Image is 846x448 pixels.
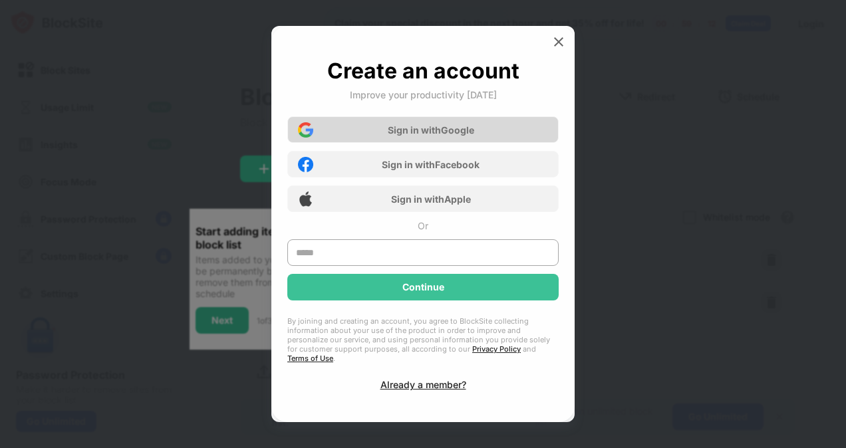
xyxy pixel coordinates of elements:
[391,193,471,205] div: Sign in with Apple
[388,124,474,136] div: Sign in with Google
[298,191,313,207] img: apple-icon.png
[287,354,333,363] a: Terms of Use
[382,159,480,170] div: Sign in with Facebook
[402,282,444,292] div: Continue
[418,220,428,231] div: Or
[472,344,521,354] a: Privacy Policy
[350,89,497,100] div: Improve your productivity [DATE]
[287,316,559,363] div: By joining and creating an account, you agree to BlockSite collecting information about your use ...
[380,379,466,390] div: Already a member?
[298,157,313,172] img: facebook-icon.png
[327,58,519,84] div: Create an account
[298,122,313,138] img: google-icon.png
